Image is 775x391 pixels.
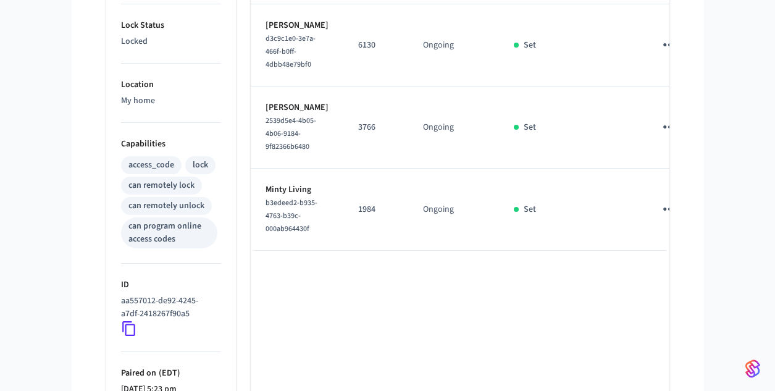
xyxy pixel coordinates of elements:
p: aa557012-de92-4245-a7df-2418267f90a5 [121,295,216,321]
p: 6130 [358,39,393,52]
span: d3c9c1e0-3e7a-466f-b0ff-4dbb48e79bf0 [266,33,316,70]
td: Ongoing [408,4,499,86]
p: ID [121,279,221,292]
div: can remotely unlock [128,200,204,212]
td: Ongoing [408,169,499,251]
div: can remotely lock [128,179,195,192]
p: Locked [121,35,221,48]
p: [PERSON_NAME] [266,19,329,32]
p: Lock Status [121,19,221,32]
p: 1984 [358,203,393,216]
td: Ongoing [408,86,499,169]
p: Minty Living [266,183,329,196]
p: My home [121,95,221,107]
p: Set [524,39,536,52]
p: Paired on [121,367,221,380]
p: [PERSON_NAME] [266,101,329,114]
span: 2539d5e4-4b05-4b06-9184-9f82366b6480 [266,116,316,152]
span: ( EDT ) [156,367,180,379]
p: Set [524,121,536,134]
p: Capabilities [121,138,221,151]
p: 3766 [358,121,393,134]
img: SeamLogoGradient.69752ec5.svg [745,359,760,379]
div: access_code [128,159,174,172]
p: Set [524,203,536,216]
div: can program online access codes [128,220,210,246]
div: lock [193,159,208,172]
p: Location [121,78,221,91]
span: b3edeed2-b935-4763-b39c-000ab964430f [266,198,317,234]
